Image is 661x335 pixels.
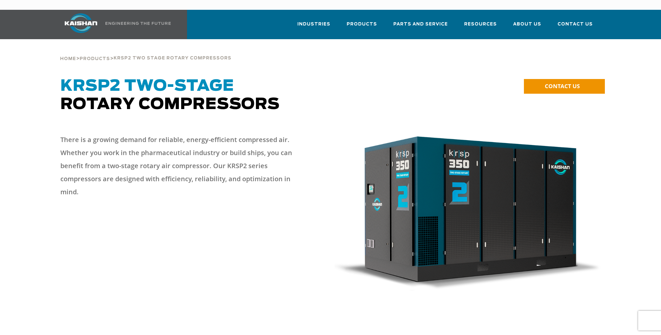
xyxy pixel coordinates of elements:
[545,82,580,90] span: CONTACT US
[513,16,541,38] a: About Us
[80,57,110,61] span: Products
[60,56,76,61] a: Home
[558,16,593,38] a: Contact Us
[464,16,497,38] a: Resources
[80,56,110,61] a: Products
[60,78,280,112] span: Rotary Compressors
[297,21,330,28] span: Industries
[60,78,234,94] span: KRSP2 Two-Stage
[524,79,605,94] a: CONTACT US
[347,16,377,38] a: Products
[60,57,76,61] span: Home
[347,21,377,28] span: Products
[335,136,601,291] img: krsp350
[56,13,105,33] img: kaishan logo
[464,21,497,28] span: Resources
[393,21,448,28] span: Parts and Service
[56,10,172,39] a: Kaishan USA
[114,56,231,60] span: krsp2 two stage rotary compressors
[513,21,541,28] span: About Us
[558,21,593,28] span: Contact Us
[297,16,330,38] a: Industries
[60,39,231,64] div: > >
[60,133,305,199] p: There is a growing demand for reliable, energy-efficient compressed air. Whether you work in the ...
[105,22,171,25] img: Engineering the future
[393,16,448,38] a: Parts and Service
